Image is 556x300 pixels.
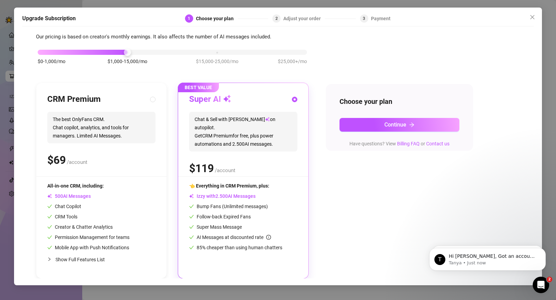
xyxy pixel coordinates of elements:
[189,225,194,229] span: check
[47,225,52,229] span: check
[189,193,256,199] span: Izzy with AI Messages
[349,141,449,146] span: Have questions? View or
[189,235,194,240] span: check
[47,193,91,199] span: AI Messages
[189,94,231,105] h3: Super AI
[527,14,538,20] span: Close
[275,16,278,21] span: 2
[36,34,271,40] span: Our pricing is based on creator's monthly earnings. It also affects the number of AI messages inc...
[397,141,420,146] a: Billing FAQ
[47,214,77,219] span: CRM Tools
[47,183,104,189] span: All-in-one CRM, including:
[38,58,65,65] span: $0-1,000/mo
[339,97,459,106] h4: Choose your plan
[47,245,129,250] span: Mobile App with Push Notifications
[189,245,282,250] span: 85% cheaper than using human chatters
[47,224,113,230] span: Creator & Chatter Analytics
[189,162,214,175] span: $
[384,121,406,128] span: Continue
[196,14,238,23] div: Choose your plan
[266,235,271,240] span: info-circle
[527,12,538,23] button: Close
[197,235,271,240] span: AI Messages at discounted rate
[547,277,552,282] span: 2
[188,16,190,21] span: 1
[189,183,269,189] span: 👈 Everything in CRM Premium, plus:
[533,277,549,293] iframe: Intercom live chat
[47,251,156,267] div: Show Full Features List
[178,83,219,92] span: BEST VALUE
[47,204,81,209] span: Chat Copilot
[47,235,129,240] span: Permission Management for teams
[215,167,235,173] span: /account
[189,112,297,152] span: Chat & Sell with [PERSON_NAME] on autopilot. Get CRM Premium for free, plus power automations and...
[189,204,194,209] span: check
[363,16,365,21] span: 3
[47,94,101,105] h3: CRM Premium
[189,214,251,219] span: Follow-back Expired Fans
[278,58,307,65] span: $25,000+/mo
[47,235,52,240] span: check
[371,14,391,23] div: Payment
[426,141,449,146] a: Contact us
[283,14,325,23] div: Adjust your order
[189,224,242,230] span: Super Mass Message
[108,58,147,65] span: $1,000-15,000/mo
[189,214,194,219] span: check
[189,245,194,250] span: check
[47,245,52,250] span: check
[47,154,66,167] span: $
[22,14,76,23] h5: Upgrade Subscription
[55,257,105,262] span: Show Full Features List
[47,214,52,219] span: check
[67,159,87,165] span: /account
[419,233,556,281] iframe: Intercom notifications message
[409,122,415,128] span: arrow-right
[196,58,238,65] span: $15,000-25,000/mo
[47,257,51,261] span: collapsed
[189,204,268,209] span: Bump Fans (Unlimited messages)
[47,204,52,209] span: check
[530,14,535,20] span: close
[47,112,156,143] span: The best OnlyFans CRM. Chat copilot, analytics, and tools for managers. Limited AI Messages.
[339,118,459,132] button: Continuearrow-right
